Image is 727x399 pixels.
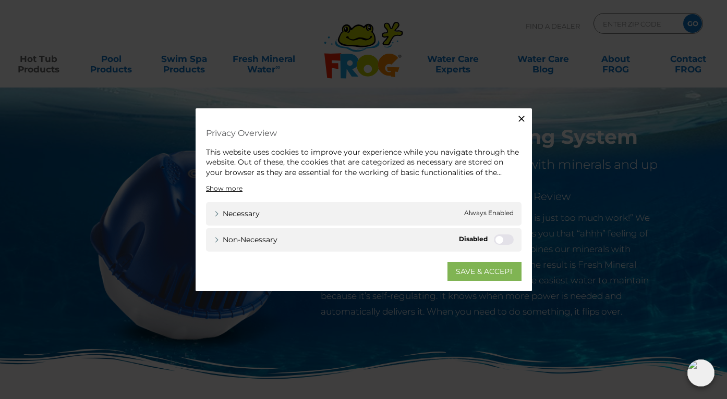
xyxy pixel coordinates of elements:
div: This website uses cookies to improve your experience while you navigate through the website. Out ... [206,147,522,178]
img: openIcon [687,359,714,386]
a: Necessary [214,208,260,219]
a: SAVE & ACCEPT [447,262,522,281]
span: Always Enabled [464,208,514,219]
a: Non-necessary [214,234,277,245]
h4: Privacy Overview [206,123,522,142]
a: Show more [206,184,243,193]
